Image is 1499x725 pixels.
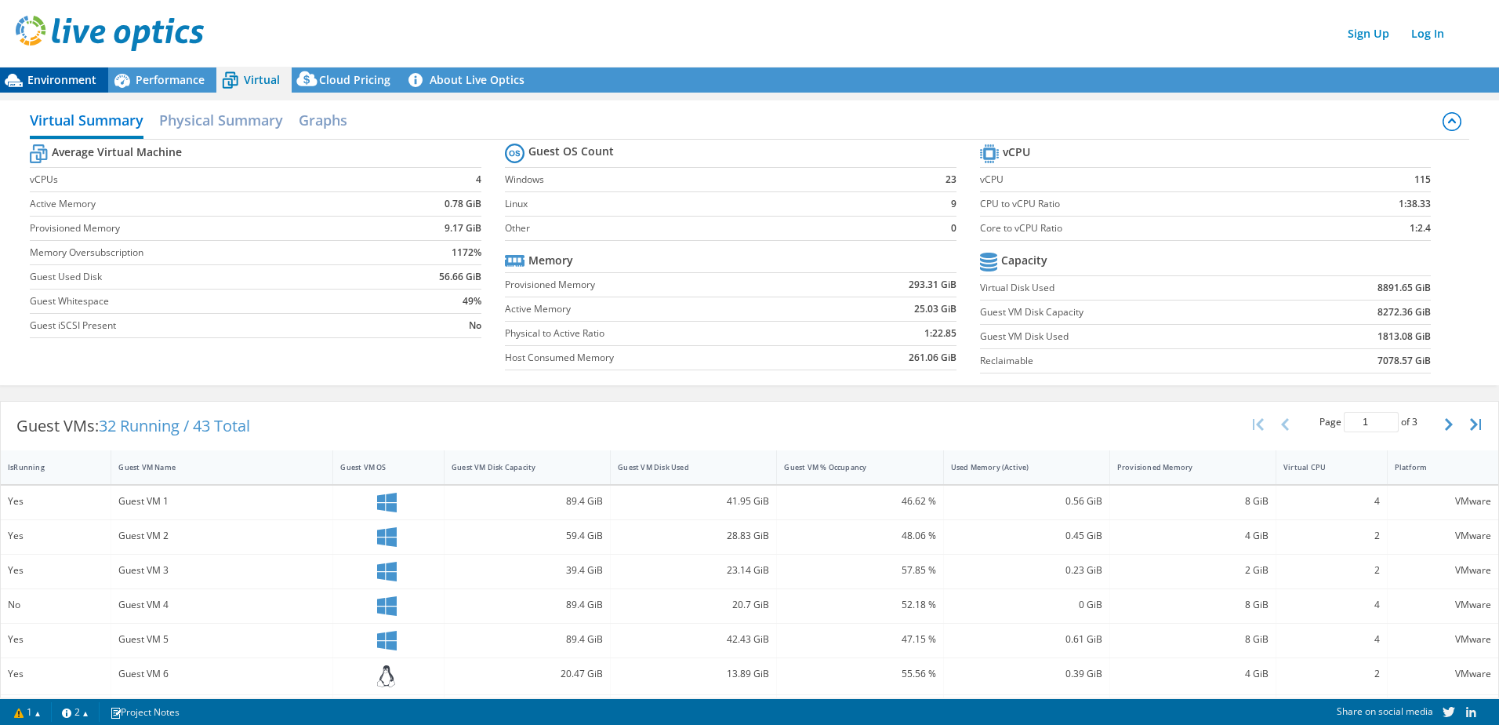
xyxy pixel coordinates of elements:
div: 4 [1283,596,1379,614]
a: 1 [3,702,52,722]
div: Yes [8,562,103,579]
div: Guest VM Disk Used [618,462,750,472]
b: 0.78 GiB [445,196,481,212]
b: 115 [1414,172,1431,188]
img: live_optics_svg.svg [16,16,204,51]
div: 2 [1283,665,1379,683]
b: 8891.65 GiB [1377,280,1431,296]
div: 55.56 % [784,665,935,683]
div: 0.39 GiB [951,665,1102,683]
label: Windows [505,172,915,188]
b: 4 [476,172,481,188]
div: Yes [8,631,103,648]
div: 28.83 GiB [618,527,769,545]
b: 293.31 GiB [909,277,956,293]
div: 4 GiB [1117,527,1269,545]
b: 23 [945,172,956,188]
div: VMware [1395,665,1491,683]
a: About Live Optics [402,67,536,93]
div: 8 GiB [1117,631,1269,648]
label: Reclaimable [980,353,1285,369]
div: Guest VM 5 [118,631,325,648]
div: Used Memory (Active) [951,462,1083,472]
label: Guest VM Disk Capacity [980,304,1285,320]
div: Yes [8,527,103,545]
b: 9 [951,196,956,212]
div: Guest VM 1 [118,493,325,510]
div: Guest VM 2 [118,527,325,545]
label: Physical to Active Ratio [505,326,825,341]
b: 25.03 GiB [914,301,956,317]
b: vCPU [1003,144,1030,160]
div: VMware [1395,527,1491,545]
div: 8 GiB [1117,596,1269,614]
label: Linux [505,196,915,212]
div: 57.85 % [784,562,935,579]
div: 89.4 GiB [452,631,603,648]
div: 46.62 % [784,493,935,510]
div: 89.4 GiB [452,596,603,614]
div: 0.23 GiB [951,562,1102,579]
div: 0.45 GiB [951,527,1102,545]
div: 47.15 % [784,631,935,648]
label: Other [505,220,915,236]
div: 0 GiB [951,596,1102,614]
b: 7078.57 GiB [1377,353,1431,369]
a: Sign Up [1340,22,1397,45]
label: Provisioned Memory [30,220,383,236]
div: Yes [8,493,103,510]
div: 0.56 GiB [951,493,1102,510]
b: 1:22.85 [924,326,956,341]
b: Capacity [1001,253,1047,268]
div: 41.95 GiB [618,493,769,510]
div: Guest VM OS [340,462,417,472]
a: 2 [51,702,100,722]
a: Project Notes [99,702,191,722]
label: Virtual Disk Used [980,280,1285,296]
div: Platform [1395,462,1472,472]
input: jump to page [1344,412,1399,432]
div: 8 GiB [1117,493,1269,510]
div: 2 GiB [1117,562,1269,579]
label: Host Consumed Memory [505,350,825,366]
label: CPU to vCPU Ratio [980,196,1312,212]
div: No [8,596,103,614]
b: 56.66 GiB [439,269,481,285]
div: VMware [1395,562,1491,579]
div: Guest VM % Occupancy [784,462,916,472]
div: Guest VM 4 [118,596,325,614]
label: Core to vCPU Ratio [980,220,1312,236]
div: 42.43 GiB [618,631,769,648]
div: 4 GiB [1117,665,1269,683]
div: 2 [1283,562,1379,579]
b: 1:2.4 [1410,220,1431,236]
div: 48.06 % [784,527,935,545]
span: 3 [1412,415,1417,428]
div: Guest VM 3 [118,562,325,579]
div: 20.47 GiB [452,665,603,683]
label: vCPU [980,172,1312,188]
div: Virtual CPU [1283,462,1360,472]
div: 20.7 GiB [618,596,769,614]
span: Page of [1319,412,1417,432]
div: 59.4 GiB [452,527,603,545]
b: 0 [951,220,956,236]
div: 4 [1283,493,1379,510]
b: 9.17 GiB [445,220,481,236]
div: 0.61 GiB [951,631,1102,648]
b: 1813.08 GiB [1377,329,1431,344]
h2: Physical Summary [159,104,283,136]
span: Share on social media [1337,705,1433,718]
div: 52.18 % [784,596,935,614]
div: 89.4 GiB [452,493,603,510]
span: Performance [136,72,205,87]
div: Guest VM Name [118,462,307,472]
span: Environment [27,72,96,87]
label: Guest VM Disk Used [980,329,1285,344]
b: No [469,318,481,333]
label: vCPUs [30,172,383,188]
a: Log In [1403,22,1452,45]
label: Guest Used Disk [30,269,383,285]
b: 49% [463,293,481,309]
label: Provisioned Memory [505,277,825,293]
